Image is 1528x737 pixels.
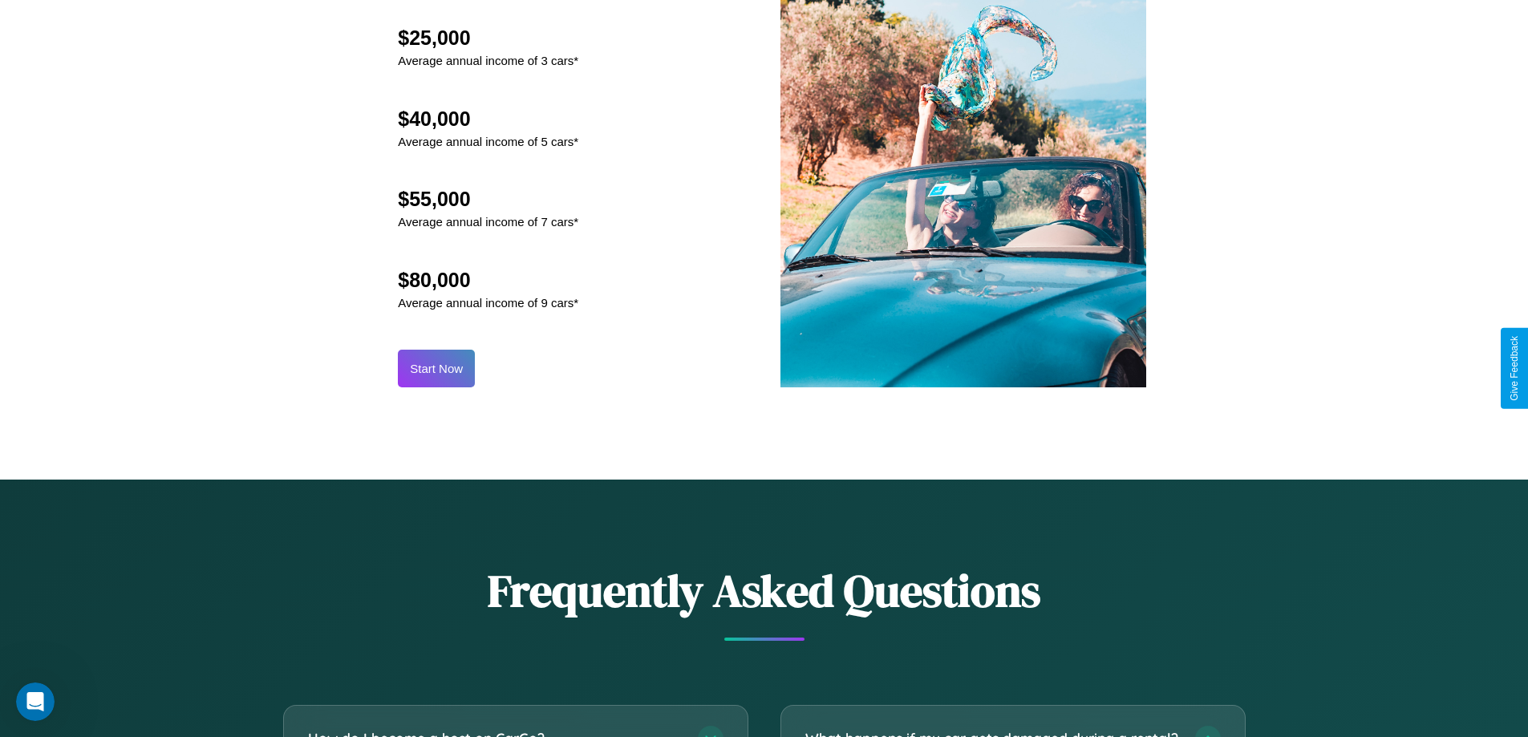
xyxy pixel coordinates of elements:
[398,350,475,387] button: Start Now
[1509,336,1520,401] div: Give Feedback
[398,26,578,50] h2: $25,000
[398,131,578,152] p: Average annual income of 5 cars*
[16,682,55,721] iframe: Intercom live chat
[398,107,578,131] h2: $40,000
[398,292,578,314] p: Average annual income of 9 cars*
[398,188,578,211] h2: $55,000
[398,50,578,71] p: Average annual income of 3 cars*
[398,269,578,292] h2: $80,000
[398,211,578,233] p: Average annual income of 7 cars*
[283,560,1246,622] h2: Frequently Asked Questions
